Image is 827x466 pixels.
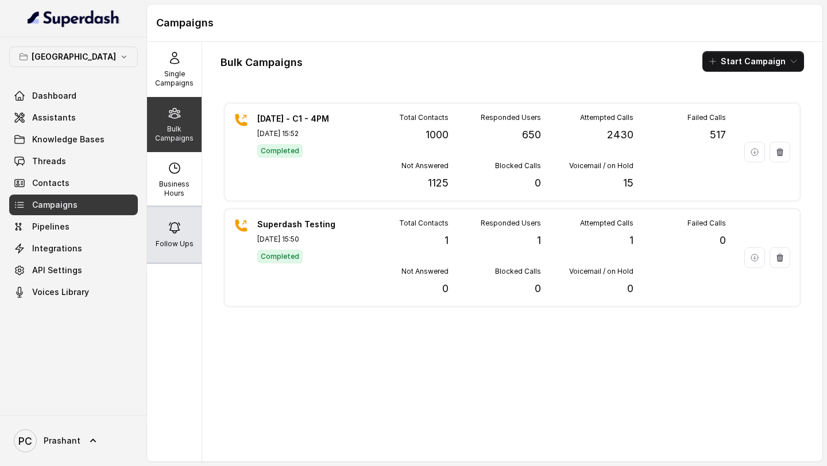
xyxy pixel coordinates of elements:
[9,86,138,106] a: Dashboard
[32,177,69,189] span: Contacts
[257,113,338,125] p: [DATE] - C1 - 4PM
[623,175,633,191] p: 15
[535,281,541,297] p: 0
[401,161,449,170] p: Not Answered
[495,161,541,170] p: Blocked Calls
[257,144,303,158] span: Completed
[156,239,194,248] p: Follow Ups
[9,425,138,457] a: Prashant
[442,281,449,297] p: 0
[156,14,813,32] h1: Campaigns
[257,250,303,263] span: Completed
[257,235,338,244] p: [DATE] 15:50
[399,113,449,122] p: Total Contacts
[9,238,138,259] a: Integrations
[32,50,116,64] p: [GEOGRAPHIC_DATA]
[32,221,69,232] span: Pipelines
[9,195,138,215] a: Campaigns
[32,134,105,145] span: Knowledge Bases
[9,282,138,302] a: Voices Library
[18,435,32,447] text: PC
[9,151,138,172] a: Threads
[537,232,541,248] p: 1
[32,243,82,254] span: Integrations
[710,127,726,143] p: 517
[32,265,82,276] span: API Settings
[32,199,78,211] span: Campaigns
[9,129,138,150] a: Knowledge Bases
[9,173,138,193] a: Contacts
[221,53,303,72] h1: Bulk Campaigns
[687,113,726,122] p: Failed Calls
[32,286,89,298] span: Voices Library
[9,260,138,281] a: API Settings
[426,127,449,143] p: 1000
[569,161,633,170] p: Voicemail / on Hold
[607,127,633,143] p: 2430
[535,175,541,191] p: 0
[32,90,76,102] span: Dashboard
[481,219,541,228] p: Responded Users
[399,219,449,228] p: Total Contacts
[580,113,633,122] p: Attempted Calls
[32,156,66,167] span: Threads
[702,51,804,72] button: Start Campaign
[627,281,633,297] p: 0
[152,180,197,198] p: Business Hours
[687,219,726,228] p: Failed Calls
[445,232,449,248] p: 1
[481,113,541,122] p: Responded Users
[401,267,449,276] p: Not Answered
[257,129,338,138] p: [DATE] 15:52
[152,125,197,143] p: Bulk Campaigns
[28,9,120,28] img: light.svg
[495,267,541,276] p: Blocked Calls
[720,232,726,248] p: 0
[428,175,449,191] p: 1125
[44,435,80,446] span: Prashant
[32,112,76,123] span: Assistants
[9,216,138,237] a: Pipelines
[9,46,138,67] button: [GEOGRAPHIC_DATA]
[152,69,197,88] p: Single Campaigns
[522,127,541,143] p: 650
[629,232,633,248] p: 1
[9,107,138,128] a: Assistants
[580,219,633,228] p: Attempted Calls
[257,219,338,230] p: Superdash Testing
[569,267,633,276] p: Voicemail / on Hold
